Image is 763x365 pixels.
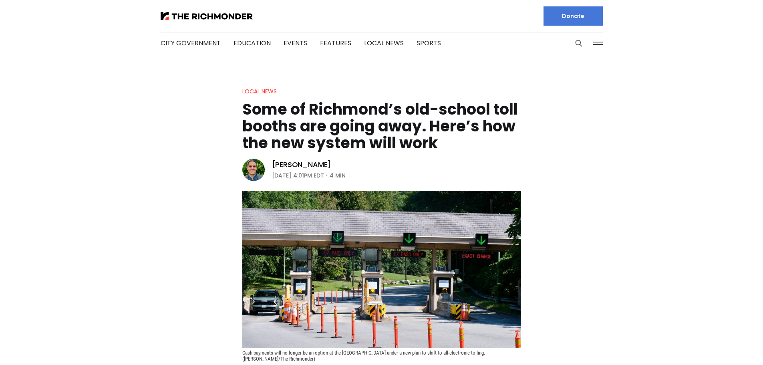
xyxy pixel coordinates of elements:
a: Sports [417,38,441,48]
a: Features [320,38,351,48]
time: [DATE] 4:01PM EDT [272,171,324,180]
img: The Richmonder [161,12,253,20]
a: [PERSON_NAME] [272,160,331,169]
span: 4 min [330,171,346,180]
img: Graham Moomaw [242,159,265,181]
span: Cash payments will no longer be an option at the [GEOGRAPHIC_DATA] under a new plan to shift to a... [242,350,486,362]
a: Events [284,38,307,48]
button: Search this site [573,37,585,49]
a: City Government [161,38,221,48]
a: Local News [242,87,277,95]
a: Donate [544,6,603,26]
a: Education [234,38,271,48]
h1: Some of Richmond’s old-school toll booths are going away. Here’s how the new system will work [242,101,521,151]
img: Some of Richmond’s old-school toll booths are going away. Here’s how the new system will work [242,191,521,348]
a: Local News [364,38,404,48]
iframe: portal-trigger [695,326,763,365]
